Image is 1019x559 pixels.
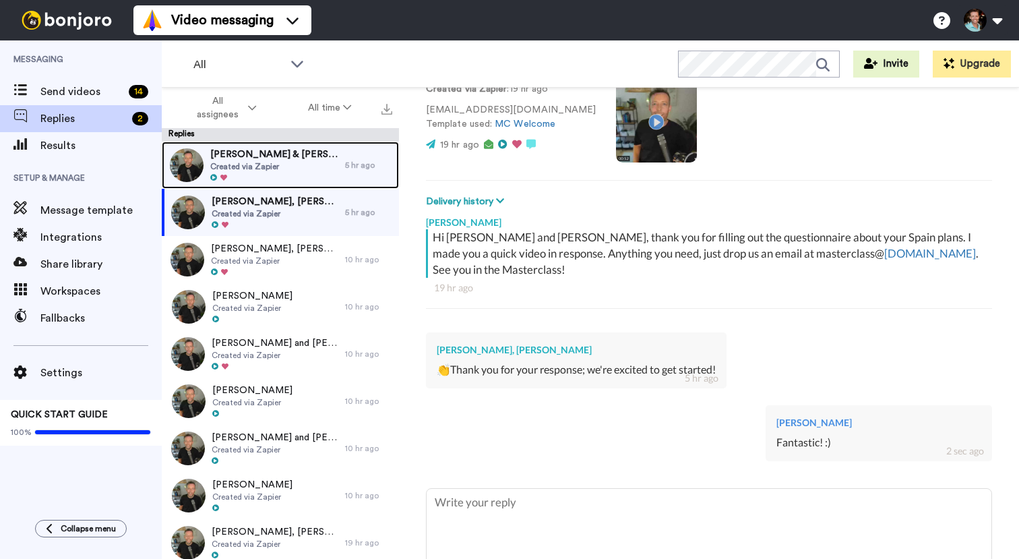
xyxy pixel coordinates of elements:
[212,289,292,303] span: [PERSON_NAME]
[776,416,981,430] div: [PERSON_NAME]
[345,490,392,501] div: 10 hr ago
[345,537,392,548] div: 19 hr ago
[40,365,162,381] span: Settings
[16,11,117,30] img: bj-logo-header-white.svg
[440,140,479,150] span: 19 hr ago
[11,410,108,419] span: QUICK START GUIDE
[437,362,716,378] div: 👏Thank you for your response; we're excited to get started!
[40,111,127,127] span: Replies
[381,104,392,115] img: export.svg
[345,301,392,312] div: 10 hr ago
[212,384,292,397] span: [PERSON_NAME]
[171,196,205,229] img: 70032ce3-2806-490b-9138-5a34a533b586-thumb.jpg
[212,478,292,492] span: [PERSON_NAME]
[162,189,399,236] a: [PERSON_NAME], [PERSON_NAME]Created via Zapier5 hr ago
[142,9,163,31] img: vm-color.svg
[212,539,338,550] span: Created via Zapier
[129,85,148,98] div: 14
[40,310,162,326] span: Fallbacks
[210,161,338,172] span: Created via Zapier
[345,207,392,218] div: 5 hr ago
[345,349,392,359] div: 10 hr ago
[211,256,338,266] span: Created via Zapier
[426,194,508,209] button: Delivery history
[11,427,32,438] span: 100%
[933,51,1011,78] button: Upgrade
[40,229,162,245] span: Integrations
[162,128,399,142] div: Replies
[212,444,338,455] span: Created via Zapier
[212,525,338,539] span: [PERSON_NAME], [PERSON_NAME]
[40,84,123,100] span: Send videos
[172,479,206,512] img: 243f0009-6ddf-4721-81cc-c4e1702f9914-thumb.jpg
[210,148,338,161] span: [PERSON_NAME] & [PERSON_NAME], possible pet cameos of Cassie & [PERSON_NAME]
[40,138,162,154] span: Results
[162,425,399,472] a: [PERSON_NAME] and [PERSON_NAME]Created via Zapier10 hr ago
[162,236,399,283] a: [PERSON_NAME], [PERSON_NAME] (spouse)Created via Zapier10 hr ago
[211,242,338,256] span: [PERSON_NAME], [PERSON_NAME] (spouse)
[212,208,338,219] span: Created via Zapier
[345,396,392,407] div: 10 hr ago
[162,330,399,378] a: [PERSON_NAME] and [PERSON_NAME]Created via Zapier10 hr ago
[40,202,162,218] span: Message template
[35,520,127,537] button: Collapse menu
[162,472,399,519] a: [PERSON_NAME]Created via Zapier10 hr ago
[433,229,989,278] div: Hi [PERSON_NAME] and [PERSON_NAME], thank you for filling out the questionnaire about your Spain ...
[61,523,116,534] span: Collapse menu
[172,290,206,324] img: 10424bcd-7a1b-4959-8970-715c536d14b8-thumb.jpg
[162,378,399,425] a: [PERSON_NAME]Created via Zapier10 hr ago
[437,343,716,357] div: [PERSON_NAME], [PERSON_NAME]
[212,431,338,444] span: [PERSON_NAME] and [PERSON_NAME]
[191,94,245,121] span: All assignees
[171,337,205,371] img: a60f8cd9-e030-4110-b895-c3e9fbe37e7d-thumb.jpg
[170,148,204,182] img: 6bbb9417-2030-4551-8d89-e90eeb4d9b64-thumb.jpg
[171,432,205,465] img: d6ceef5a-bdf2-4aa6-9f34-b3c580ee1852-thumb.jpg
[212,350,338,361] span: Created via Zapier
[212,336,338,350] span: [PERSON_NAME] and [PERSON_NAME]
[40,256,162,272] span: Share library
[164,89,282,127] button: All assignees
[40,283,162,299] span: Workspaces
[193,57,284,73] span: All
[162,283,399,330] a: [PERSON_NAME]Created via Zapier10 hr ago
[212,303,292,314] span: Created via Zapier
[426,82,596,96] p: : 19 hr ago
[212,397,292,408] span: Created via Zapier
[426,84,507,94] strong: Created via Zapier
[495,119,555,129] a: MC Welcome
[685,372,718,385] div: 5 hr ago
[282,96,378,120] button: All time
[426,103,596,131] p: [EMAIL_ADDRESS][DOMAIN_NAME] Template used:
[853,51,919,78] button: Invite
[212,195,338,208] span: [PERSON_NAME], [PERSON_NAME]
[212,492,292,502] span: Created via Zapier
[434,281,984,295] div: 19 hr ago
[171,243,204,276] img: 93b5fb84-1b98-449e-8a96-7cbd244996d8-thumb.jpg
[345,443,392,454] div: 10 hr ago
[345,254,392,265] div: 10 hr ago
[377,98,396,118] button: Export all results that match these filters now.
[132,112,148,125] div: 2
[162,142,399,189] a: [PERSON_NAME] & [PERSON_NAME], possible pet cameos of Cassie & [PERSON_NAME]Created via Zapier5 h...
[776,435,981,450] div: Fantastic! :)
[171,11,274,30] span: Video messaging
[172,384,206,418] img: 3ef3e906-7437-41d7-a624-32bed28f7025-thumb.jpg
[884,246,976,260] a: [DOMAIN_NAME]
[946,444,984,458] div: 2 sec ago
[345,160,392,171] div: 5 hr ago
[426,209,992,229] div: [PERSON_NAME]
